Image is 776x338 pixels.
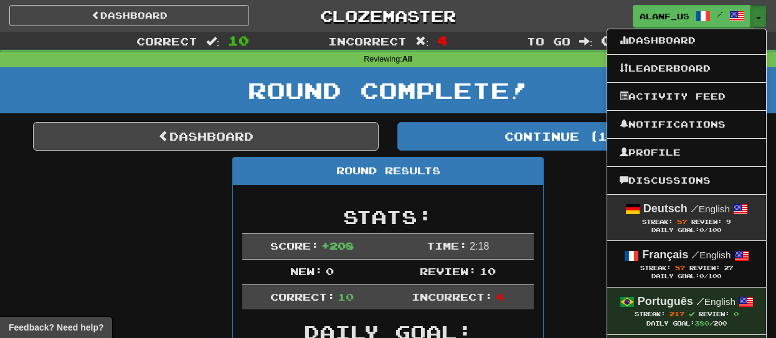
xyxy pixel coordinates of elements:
a: Notifications [607,116,766,133]
span: : [579,36,593,47]
a: Dashboard [607,32,766,49]
span: + 208 [321,240,354,251]
span: Score: [270,240,319,251]
a: Português /English Streak: 217 Review: 0 Daily Goal:380/200 [607,288,766,334]
a: Dashboard [9,5,249,26]
a: Activity Feed [607,88,766,105]
span: Review: [691,218,722,225]
span: Streak includes today. [689,311,694,317]
span: / [691,249,699,260]
span: Review: [699,311,729,317]
span: 4 [496,291,504,303]
div: Round Results [233,157,543,185]
h2: Stats: [242,207,534,227]
span: 10 [228,33,249,48]
small: English [696,296,736,307]
span: Streak: [640,265,671,271]
span: To go [527,35,570,47]
span: : [206,36,220,47]
small: English [691,204,730,214]
a: alanf_us / [633,5,751,27]
a: Clozemaster [268,5,508,27]
div: Daily Goal: /100 [620,273,754,281]
h1: Round Complete! [4,78,772,103]
strong: Français [642,248,688,261]
span: 4 [437,33,448,48]
span: Review: [420,265,476,277]
div: Daily Goal: /200 [620,319,754,328]
span: Open feedback widget [9,321,103,334]
span: / [691,203,699,214]
span: Incorrect: [412,291,493,303]
span: alanf_us [640,11,689,22]
span: 27 [724,265,733,271]
span: : [415,36,429,47]
span: New: [290,265,323,277]
span: Incorrect [328,35,407,47]
a: Leaderboard [607,60,766,77]
span: 0 [326,265,334,277]
span: / [717,10,723,19]
span: Time: [427,240,467,251]
span: 10 [480,265,496,277]
span: Review: [689,265,720,271]
span: 2 : 18 [470,241,489,251]
span: 0 [699,273,704,279]
span: 0 [734,310,739,317]
span: 217 [670,310,684,317]
span: 57 [675,264,685,271]
span: Streak: [642,218,673,225]
span: Correct: [270,291,335,303]
span: 9 [726,218,731,225]
span: 0 [699,227,704,233]
strong: Deutsch [643,202,688,215]
button: Continue (17) [397,122,743,151]
span: Correct [136,35,197,47]
a: Profile [607,144,766,161]
strong: Português [638,295,693,307]
a: Français /English Streak: 57 Review: 27 Daily Goal:0/100 [607,241,766,286]
small: English [691,250,731,260]
span: / [696,296,704,307]
div: Daily Goal: /100 [620,227,754,235]
span: 380 [694,319,709,327]
strong: All [402,55,412,63]
a: Dashboard [33,122,379,151]
span: 57 [677,218,687,225]
span: Streak: [635,311,665,317]
a: Discussions [607,172,766,189]
span: 0 [601,33,612,48]
a: Deutsch /English Streak: 57 Review: 9 Daily Goal:0/100 [607,195,766,240]
span: 10 [338,291,354,303]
